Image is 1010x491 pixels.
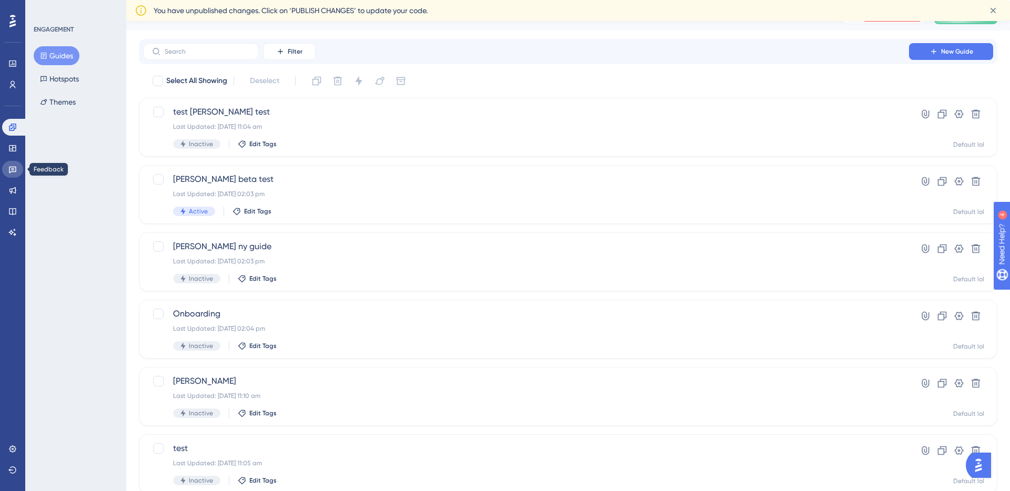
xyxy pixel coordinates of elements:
button: Hotspots [34,69,85,88]
button: Themes [34,93,82,111]
button: Edit Tags [233,207,271,216]
div: Last Updated: [DATE] 02:04 pm [173,324,879,333]
div: Default lol [953,410,984,418]
span: Need Help? [25,3,66,15]
span: Edit Tags [249,274,277,283]
span: Inactive [189,476,213,485]
div: Last Updated: [DATE] 02:03 pm [173,190,879,198]
div: Default lol [953,140,984,149]
span: Onboarding [173,308,879,320]
span: Edit Tags [249,409,277,417]
span: Inactive [189,274,213,283]
span: Filter [288,47,302,56]
div: 4 [73,5,76,14]
span: Inactive [189,409,213,417]
div: Default lol [953,342,984,351]
div: Default lol [953,208,984,216]
span: [PERSON_NAME] [173,375,879,387]
button: Deselect [240,71,289,90]
span: test [PERSON_NAME] test [173,106,879,118]
div: Last Updated: [DATE] 02:03 pm [173,257,879,265]
button: Edit Tags [238,274,277,283]
span: test [173,442,879,455]
span: Edit Tags [244,207,271,216]
button: Edit Tags [238,342,277,350]
span: New Guide [941,47,973,56]
div: Default lol [953,275,984,283]
span: Select All Showing [166,75,227,87]
button: New Guide [909,43,993,60]
span: Edit Tags [249,140,277,148]
span: Deselect [250,75,279,87]
span: Edit Tags [249,342,277,350]
input: Search [165,48,250,55]
span: Active [189,207,208,216]
div: ENGAGEMENT [34,25,74,34]
span: Inactive [189,140,213,148]
div: Default lol [953,477,984,485]
div: Last Updated: [DATE] 11:10 am [173,392,879,400]
button: Edit Tags [238,140,277,148]
button: Edit Tags [238,409,277,417]
iframe: UserGuiding AI Assistant Launcher [966,449,997,481]
span: [PERSON_NAME] ny guide [173,240,879,253]
span: [PERSON_NAME] beta test [173,173,879,186]
span: Edit Tags [249,476,277,485]
button: Edit Tags [238,476,277,485]
span: You have unpublished changes. Click on ‘PUBLISH CHANGES’ to update your code. [154,4,428,17]
button: Guides [34,46,79,65]
button: Filter [263,43,316,60]
div: Last Updated: [DATE] 11:05 am [173,459,879,467]
span: Inactive [189,342,213,350]
div: Last Updated: [DATE] 11:04 am [173,122,879,131]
